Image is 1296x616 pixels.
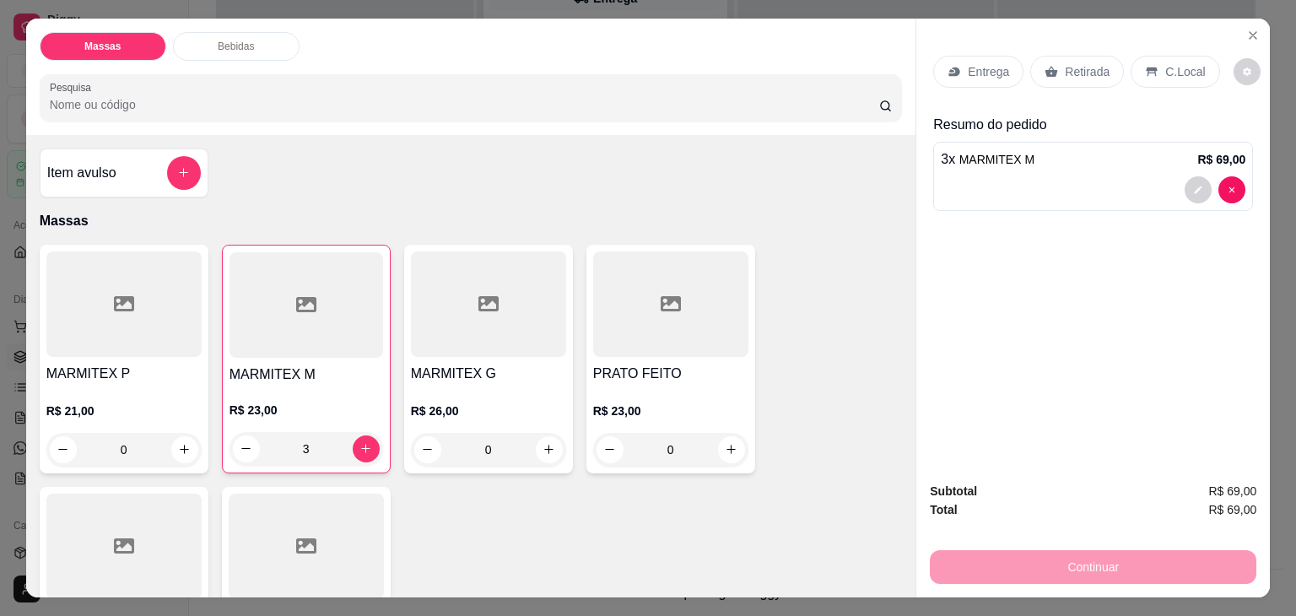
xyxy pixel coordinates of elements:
span: R$ 69,00 [1208,500,1256,519]
button: increase-product-quantity [536,436,563,463]
button: decrease-product-quantity [597,436,624,463]
button: Close [1239,22,1266,49]
button: increase-product-quantity [171,436,198,463]
button: decrease-product-quantity [1185,176,1212,203]
h4: Item avulso [47,163,116,183]
p: Bebidas [218,40,254,53]
button: add-separate-item [167,156,201,190]
p: Massas [40,211,903,231]
p: R$ 23,00 [593,403,748,419]
label: Pesquisa [50,80,97,95]
h4: MARMITEX G [411,364,566,384]
p: Massas [84,40,121,53]
button: decrease-product-quantity [1234,58,1261,85]
p: 3 x [941,149,1034,170]
p: R$ 21,00 [46,403,202,419]
input: Pesquisa [50,96,879,113]
button: decrease-product-quantity [233,435,260,462]
h4: MARMITEX P [46,364,202,384]
p: Retirada [1065,63,1110,80]
button: decrease-product-quantity [50,436,77,463]
h4: MARMITEX M [229,365,383,385]
button: decrease-product-quantity [414,436,441,463]
h4: PRATO FEITO [593,364,748,384]
button: decrease-product-quantity [1218,176,1245,203]
p: C.Local [1165,63,1205,80]
p: R$ 26,00 [411,403,566,419]
span: R$ 69,00 [1208,482,1256,500]
button: increase-product-quantity [718,436,745,463]
p: R$ 23,00 [229,402,383,419]
p: Resumo do pedido [933,115,1253,135]
strong: Subtotal [930,484,977,498]
strong: Total [930,503,957,516]
button: increase-product-quantity [353,435,380,462]
p: Entrega [968,63,1009,80]
span: MARMITEX M [959,153,1034,166]
p: R$ 69,00 [1197,151,1245,168]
